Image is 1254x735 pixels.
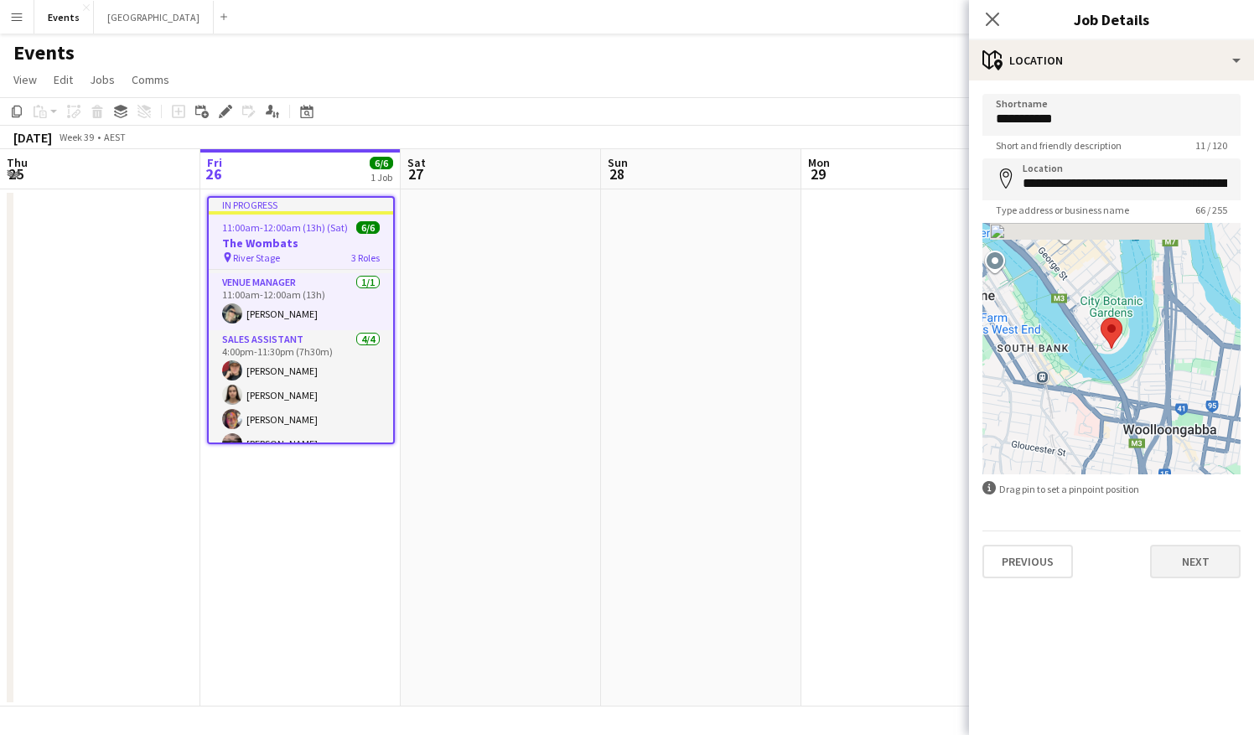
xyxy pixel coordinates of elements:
[207,155,222,170] span: Fri
[34,1,94,34] button: Events
[132,72,169,87] span: Comms
[1182,204,1241,216] span: 66 / 255
[233,251,280,264] span: River Stage
[83,69,122,91] a: Jobs
[982,545,1073,578] button: Previous
[209,330,393,460] app-card-role: Sales Assistant4/44:00pm-11:30pm (7h30m)[PERSON_NAME][PERSON_NAME][PERSON_NAME][PERSON_NAME]
[94,1,214,34] button: [GEOGRAPHIC_DATA]
[104,131,126,143] div: AEST
[982,481,1241,497] div: Drag pin to set a pinpoint position
[90,72,115,87] span: Jobs
[207,196,395,444] app-job-card: In progress11:00am-12:00am (13h) (Sat)6/6The Wombats River Stage3 RolesStock Manager1/111:00am-12...
[209,236,393,251] h3: The Wombats
[209,198,393,211] div: In progress
[7,155,28,170] span: Thu
[13,40,75,65] h1: Events
[1150,545,1241,578] button: Next
[806,164,830,184] span: 29
[55,131,97,143] span: Week 39
[4,164,28,184] span: 25
[13,129,52,146] div: [DATE]
[370,171,392,184] div: 1 Job
[351,251,380,264] span: 3 Roles
[982,204,1143,216] span: Type address or business name
[356,221,380,234] span: 6/6
[205,164,222,184] span: 26
[209,273,393,330] app-card-role: Venue Manager1/111:00am-12:00am (13h)[PERSON_NAME]
[605,164,628,184] span: 28
[969,40,1254,80] div: Location
[1182,139,1241,152] span: 11 / 120
[370,157,393,169] span: 6/6
[407,155,426,170] span: Sat
[222,221,348,234] span: 11:00am-12:00am (13h) (Sat)
[405,164,426,184] span: 27
[608,155,628,170] span: Sun
[47,69,80,91] a: Edit
[982,139,1135,152] span: Short and friendly description
[969,8,1254,30] h3: Job Details
[7,69,44,91] a: View
[13,72,37,87] span: View
[54,72,73,87] span: Edit
[125,69,176,91] a: Comms
[808,155,830,170] span: Mon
